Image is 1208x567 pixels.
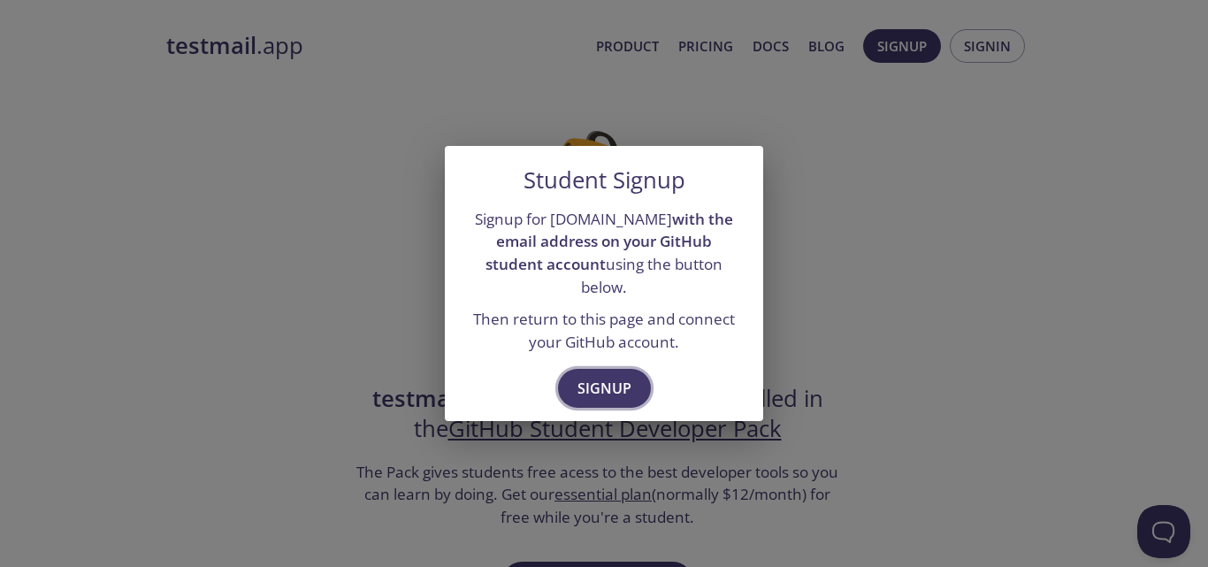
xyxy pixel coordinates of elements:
h5: Student Signup [524,167,685,194]
strong: with the email address on your GitHub student account [485,209,733,274]
p: Then return to this page and connect your GitHub account. [466,308,742,353]
button: Signup [558,369,651,408]
p: Signup for [DOMAIN_NAME] using the button below. [466,208,742,299]
span: Signup [577,376,631,401]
